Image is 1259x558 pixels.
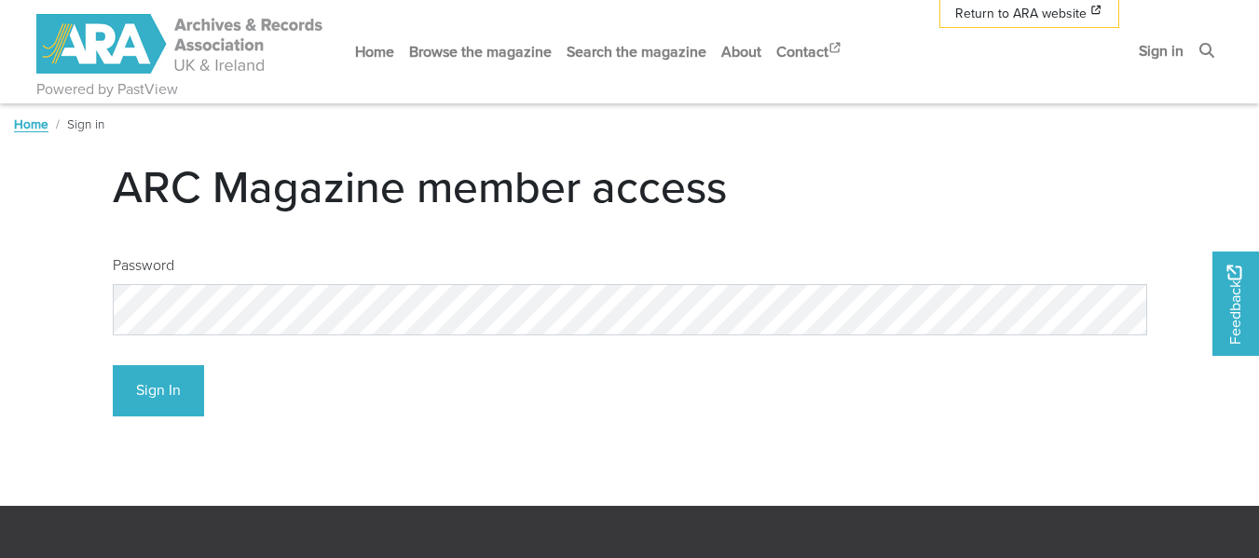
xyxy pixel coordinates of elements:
a: Browse the magazine [402,27,559,76]
button: Sign In [113,365,204,416]
img: ARA - ARC Magazine | Powered by PastView [36,14,325,74]
span: Sign in [67,115,104,133]
a: About [714,27,769,76]
a: ARA - ARC Magazine | Powered by PastView logo [36,4,325,85]
a: Would you like to provide feedback? [1212,252,1259,356]
a: Home [14,115,48,133]
a: Contact [769,27,851,76]
a: Powered by PastView [36,78,178,101]
a: Search the magazine [559,27,714,76]
span: Return to ARA website [955,4,1087,23]
h1: ARC Magazine member access [113,159,1147,213]
a: Home [348,27,402,76]
a: Sign in [1131,26,1191,75]
label: Password [113,254,174,277]
span: Feedback [1224,265,1246,344]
